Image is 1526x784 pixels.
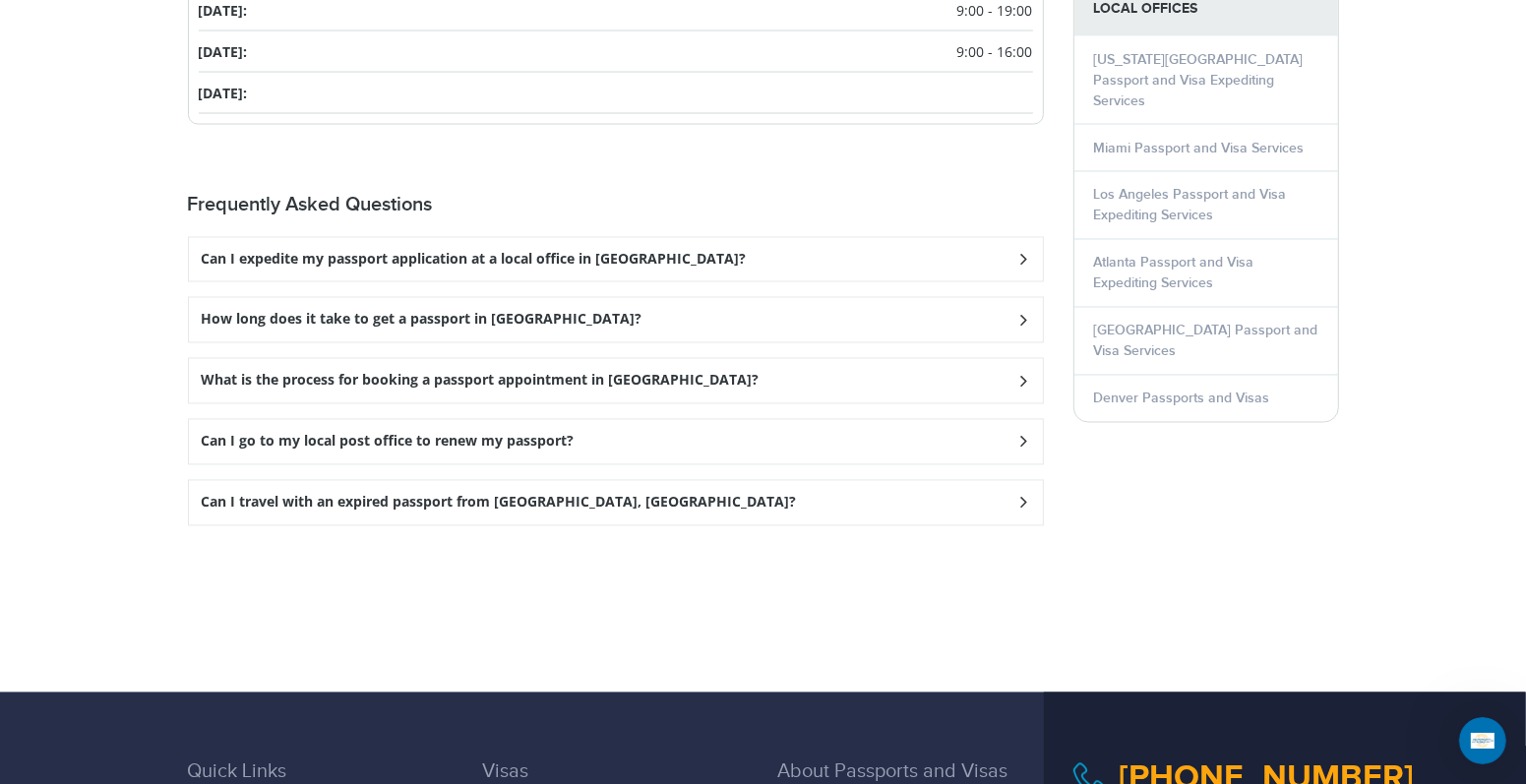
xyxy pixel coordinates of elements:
a: Los Angeles Passport and Visa Expediting Services [1094,187,1287,224]
h2: Frequently Asked Questions [188,194,1044,217]
h3: Can I go to my local post office to renew my passport? [202,434,575,451]
a: [US_STATE][GEOGRAPHIC_DATA] Passport and Visa Expediting Services [1094,51,1304,109]
a: Atlanta Passport and Visa Expediting Services [1094,255,1254,292]
li: [DATE]: [199,73,1033,114]
a: Miami Passport and Visa Services [1094,140,1305,156]
li: [DATE]: [199,31,1033,73]
h3: What is the process for booking a passport appointment in [GEOGRAPHIC_DATA]? [202,373,760,390]
iframe: Intercom live chat [1459,717,1506,764]
h3: How long does it take to get a passport in [GEOGRAPHIC_DATA]? [202,312,642,329]
a: Denver Passports and Visas [1094,391,1270,407]
a: [GEOGRAPHIC_DATA] Passport and Visa Services [1094,323,1318,360]
span: 9:00 - 16:00 [957,41,1033,62]
h3: Can I expedite my passport application at a local office in [GEOGRAPHIC_DATA]? [202,252,747,269]
h3: Can I travel with an expired passport from [GEOGRAPHIC_DATA], [GEOGRAPHIC_DATA]? [202,495,797,512]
